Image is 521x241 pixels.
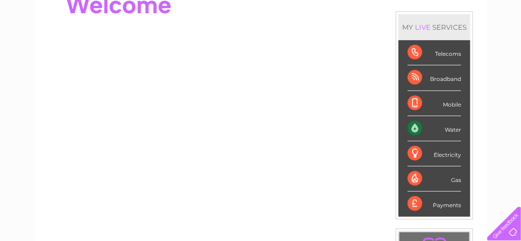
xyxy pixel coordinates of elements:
[413,23,432,32] div: LIVE
[460,39,483,46] a: Contact
[408,141,461,166] div: Electricity
[441,39,455,46] a: Blog
[408,116,461,141] div: Water
[408,166,461,192] div: Gas
[491,39,512,46] a: Log out
[349,5,412,16] a: 0333 014 3131
[408,91,461,116] div: Mobile
[408,65,461,91] div: Broadband
[45,5,477,44] div: Clear Business is a trading name of Verastar Limited (registered in [GEOGRAPHIC_DATA] No. 3667643...
[409,39,436,46] a: Telecoms
[360,39,377,46] a: Water
[408,192,461,216] div: Payments
[399,14,470,40] div: MY SERVICES
[18,24,65,52] img: logo.png
[408,40,461,65] div: Telecoms
[383,39,403,46] a: Energy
